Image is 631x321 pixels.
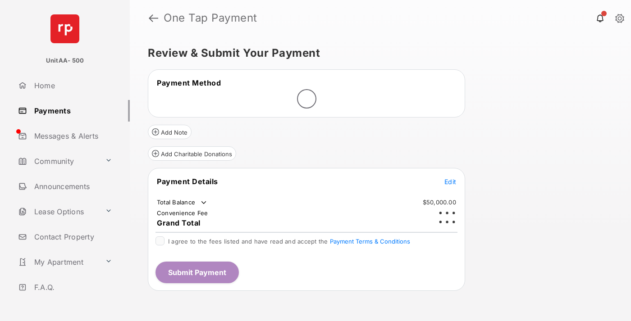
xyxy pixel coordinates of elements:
[157,177,218,186] span: Payment Details
[157,218,201,227] span: Grand Total
[444,177,456,186] button: Edit
[50,14,79,43] img: svg+xml;base64,PHN2ZyB4bWxucz0iaHR0cDovL3d3dy53My5vcmcvMjAwMC9zdmciIHdpZHRoPSI2NCIgaGVpZ2h0PSI2NC...
[155,262,239,283] button: Submit Payment
[14,150,101,172] a: Community
[14,125,130,147] a: Messages & Alerts
[156,198,208,207] td: Total Balance
[14,226,130,248] a: Contact Property
[148,146,236,161] button: Add Charitable Donations
[14,75,130,96] a: Home
[14,251,101,273] a: My Apartment
[148,125,192,139] button: Add Note
[168,238,410,245] span: I agree to the fees listed and have read and accept the
[14,276,130,298] a: F.A.Q.
[444,178,456,185] span: Edit
[148,48,606,59] h5: Review & Submit Your Payment
[330,238,410,245] button: I agree to the fees listed and have read and accept the
[164,13,257,23] strong: One Tap Payment
[14,100,130,122] a: Payments
[422,198,457,206] td: $50,000.00
[157,78,221,87] span: Payment Method
[46,56,84,65] p: UnitAA- 500
[14,176,130,197] a: Announcements
[14,201,101,222] a: Lease Options
[156,209,209,217] td: Convenience Fee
